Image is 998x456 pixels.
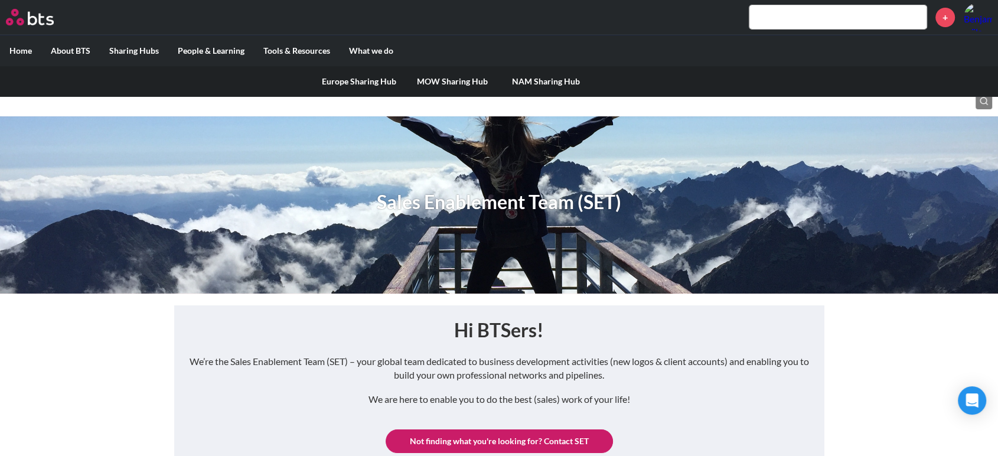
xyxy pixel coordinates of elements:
label: Sharing Hubs [100,35,168,66]
label: What we do [340,35,403,66]
em: We are here to enable you to do the best (sales) work of your life! [368,393,630,405]
em: We’re the Sales Enablement Team (SET) – your global team dedicated to business development activi... [190,356,809,380]
div: Open Intercom Messenger [958,386,986,415]
label: About BTS [41,35,100,66]
img: Benjamin Wilcock [964,3,992,31]
h1: Hi BTSers! [186,317,812,344]
a: Not finding what you're looking for? Contact SET [386,429,613,453]
img: BTS Logo [6,9,54,25]
label: People & Learning [168,35,254,66]
a: Profile [964,3,992,31]
h1: Sales Enablement Team (SET) [377,189,621,216]
a: Go home [6,9,76,25]
a: + [935,8,955,27]
label: Tools & Resources [254,35,340,66]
